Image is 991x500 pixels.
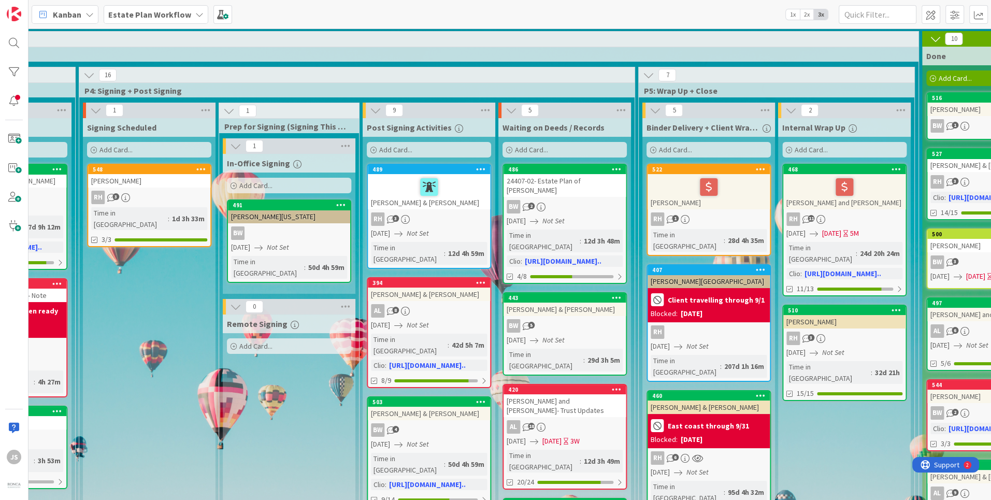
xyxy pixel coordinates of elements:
[952,327,958,334] span: 6
[797,388,814,399] span: 15/15
[808,215,814,222] span: 11
[672,215,679,222] span: 1
[502,292,627,376] a: 443[PERSON_NAME] & [PERSON_NAME]BW[DATE]Not SetTime in [GEOGRAPHIC_DATA]:29d 3h 5m
[371,242,444,265] div: Time in [GEOGRAPHIC_DATA]
[504,385,626,394] div: 420
[504,165,626,174] div: 486
[407,320,429,330] i: Not Set
[952,122,958,128] span: 1
[800,9,814,20] span: 2x
[648,391,770,401] div: 460
[857,248,902,259] div: 24d 20h 24m
[652,266,770,274] div: 407
[926,51,946,61] span: Done
[651,341,670,352] span: [DATE]
[88,191,210,204] div: RH
[99,69,117,81] span: 16
[35,455,63,466] div: 3h 53m
[930,119,944,133] div: BW
[941,358,951,369] span: 5/6
[581,455,623,467] div: 12d 3h 49m
[783,306,906,315] div: 510
[651,325,664,339] div: RH
[392,215,399,222] span: 3
[783,212,906,226] div: RH
[941,438,951,449] span: 3/3
[367,164,491,269] a: 489[PERSON_NAME] & [PERSON_NAME]RH[DATE]Not SetTime in [GEOGRAPHIC_DATA]:12d 4h 59m
[88,165,210,174] div: 548
[239,181,272,190] span: Add Card...
[651,308,678,319] div: Blocked:
[444,248,446,259] span: :
[34,376,35,388] span: :
[224,121,346,132] span: Prep for Signing (Signing This Week)
[507,200,520,213] div: BW
[786,332,800,345] div: RH
[651,355,720,378] div: Time in [GEOGRAPHIC_DATA]
[108,9,191,20] b: Estate Plan Workflow
[681,308,702,319] div: [DATE]
[648,275,770,288] div: [PERSON_NAME][GEOGRAPHIC_DATA]
[507,450,580,473] div: Time in [GEOGRAPHIC_DATA]
[507,319,520,333] div: BW
[782,164,907,296] a: 468[PERSON_NAME] and [PERSON_NAME]RH[DATE][DATE]5MTime in [GEOGRAPHIC_DATA]:24d 20h 24mClio:[URL]...
[941,207,958,218] span: 14/15
[88,174,210,188] div: [PERSON_NAME]
[444,459,446,470] span: :
[966,340,988,350] i: Not Set
[227,199,351,283] a: 491[PERSON_NAME][US_STATE]BW[DATE]Not SetTime in [GEOGRAPHIC_DATA]:50d 4h 59m
[722,361,767,372] div: 207d 1h 16m
[508,166,626,173] div: 486
[786,347,806,358] span: [DATE]
[528,203,535,209] span: 2
[233,202,350,209] div: 491
[786,9,800,20] span: 1x
[231,226,245,240] div: BW
[231,242,250,253] span: [DATE]
[91,207,168,230] div: Time in [GEOGRAPHIC_DATA]
[856,248,857,259] span: :
[665,104,683,117] span: 5
[801,104,818,117] span: 2
[227,158,290,168] span: In-Office Signing
[99,145,133,154] span: Add Card...
[22,2,47,14] span: Support
[782,305,907,401] a: 510[PERSON_NAME]RH[DATE]Not SetTime in [GEOGRAPHIC_DATA]:32d 21h15/15
[7,479,21,493] img: avatar
[228,226,350,240] div: BW
[647,264,771,382] a: 407[PERSON_NAME][GEOGRAPHIC_DATA]Client travelling through 9/1Blocked:[DATE]RH[DATE]Not SetTime i...
[648,174,770,209] div: [PERSON_NAME]
[648,165,770,209] div: 522[PERSON_NAME]
[930,271,950,282] span: [DATE]
[800,268,802,279] span: :
[368,397,490,407] div: 503
[169,213,207,224] div: 1d 3h 33m
[508,386,626,393] div: 420
[542,436,562,447] span: [DATE]
[246,301,263,313] span: 0
[583,354,585,366] span: :
[724,487,725,498] span: :
[672,454,679,461] span: 6
[502,164,627,284] a: 48624407-02- Estate Plan of [PERSON_NAME]BW[DATE]Not SetTime in [GEOGRAPHIC_DATA]:12d 3h 48mClio:...
[448,339,449,351] span: :
[521,255,522,267] span: :
[372,166,490,173] div: 489
[517,271,527,282] span: 4/8
[368,407,490,420] div: [PERSON_NAME] & [PERSON_NAME]
[788,307,906,314] div: 510
[504,200,626,213] div: BW
[528,423,535,430] span: 18
[783,165,906,209] div: 468[PERSON_NAME] and [PERSON_NAME]
[647,164,771,256] a: 522[PERSON_NAME]RHTime in [GEOGRAPHIC_DATA]:28d 4h 35m
[504,303,626,316] div: [PERSON_NAME] & [PERSON_NAME]
[651,451,664,465] div: RH
[304,262,306,273] span: :
[783,306,906,328] div: 510[PERSON_NAME]
[930,406,944,420] div: BW
[371,212,384,226] div: RH
[939,74,972,83] span: Add Card...
[87,122,156,133] span: Signing Scheduled
[368,212,490,226] div: RH
[542,216,565,225] i: Not Set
